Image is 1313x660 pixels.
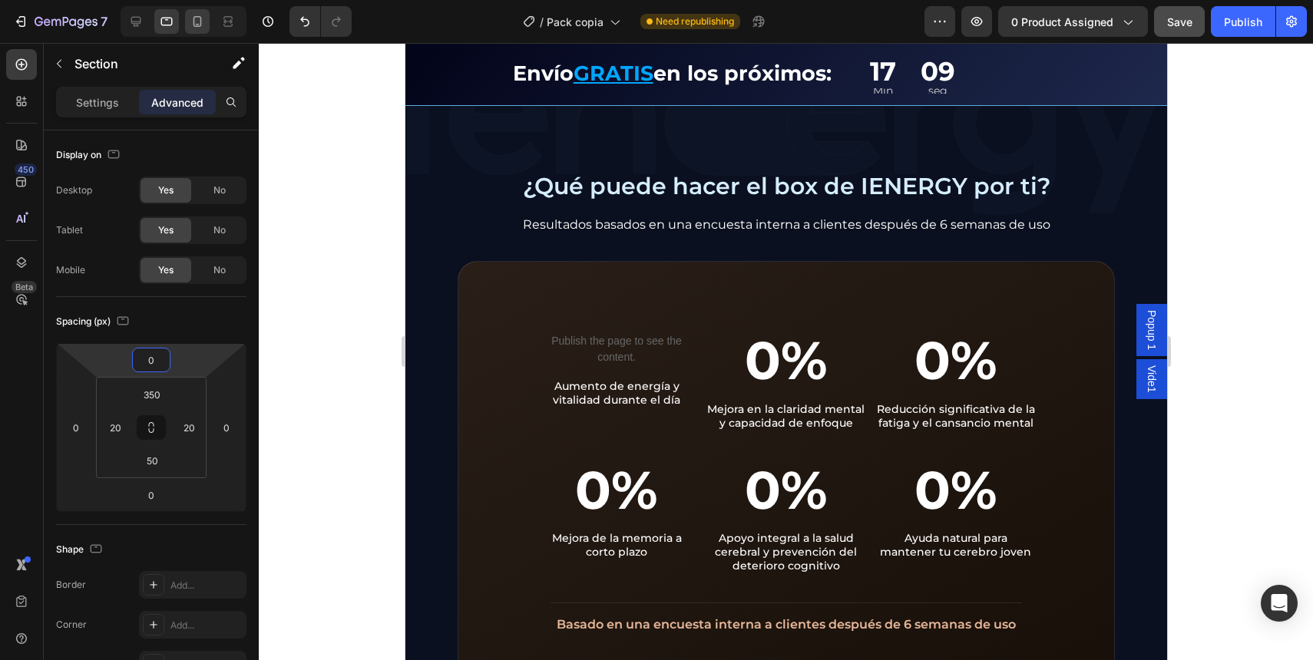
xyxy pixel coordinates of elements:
div: Desktop [56,183,92,197]
span: Yes [158,183,174,197]
div: Add... [170,619,243,632]
button: 7 [6,6,114,37]
button: 0 product assigned [998,6,1148,37]
div: Mobile [56,263,85,277]
p: Settings [76,94,119,111]
div: Undo/Redo [289,6,352,37]
div: Border [56,578,86,592]
p: seg [515,45,550,51]
span: Save [1167,15,1192,28]
input: 350px [137,383,167,406]
div: Beta [12,281,37,293]
span: Popup 1 [739,267,754,307]
p: Basado en una encuesta interna a clientes después de 6 semanas de uso [131,571,631,593]
button: Publish [1211,6,1275,37]
input: 20px [177,416,200,439]
input: 0 [64,416,88,439]
p: Section [74,54,200,73]
p: Publish the page to see the content. [130,290,293,322]
span: Pack copia [547,14,604,30]
iframe: Design area [405,43,1167,660]
div: 09 [515,12,550,45]
input: 20px [104,416,127,439]
div: Spacing (px) [56,312,132,332]
span: / [540,14,544,30]
p: Reducción significativa de la fatiga y el cansancio mental [470,359,630,387]
p: ¿Qué puede hacer el box de IENERGY por ti? [17,123,745,164]
p: Apoyo integral a la salud cerebral y prevención del deterioro cognitivo [301,488,461,530]
div: 0% [468,278,632,358]
span: Yes [158,263,174,277]
div: Corner [56,618,87,632]
span: No [213,183,226,197]
div: 0% [299,408,463,487]
p: Mejora en la claridad mental y capacidad de enfoque [301,359,461,387]
div: 0% [299,278,463,358]
div: Tablet [56,223,83,237]
p: Ayuda natural para mantener tu cerebro joven [470,488,630,516]
input: 0 [136,348,167,371]
div: Display on [56,145,123,166]
input: 50px [137,449,167,472]
p: Envío en los próximos: [17,12,426,50]
div: 17 [465,12,491,45]
p: Resultados basados en una encuesta interna a clientes después de 6 semanas de uso [17,171,745,193]
p: Min [465,45,491,51]
p: Aumento de energía y vitalidad durante el día [131,336,292,364]
p: Mejora de la memoria a corto plazo [131,488,292,516]
div: Publish [1224,14,1262,30]
input: 0 [136,483,167,507]
span: No [213,263,226,277]
span: Yes [158,223,174,237]
div: 0% [130,408,293,487]
p: 7 [101,12,107,31]
span: Vide1 [739,322,754,350]
span: 0 product assigned [1011,14,1113,30]
div: 450 [15,163,37,176]
u: GRATIS [168,18,248,43]
div: Open Intercom Messenger [1261,585,1298,622]
div: Add... [170,579,243,592]
div: Shape [56,540,105,560]
span: Need republishing [656,15,734,28]
input: 0 [215,416,238,439]
p: Advanced [151,94,203,111]
button: Save [1154,6,1205,37]
span: No [213,223,226,237]
div: 0% [468,408,632,487]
